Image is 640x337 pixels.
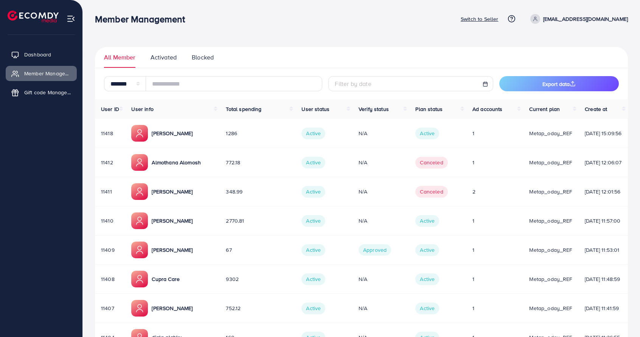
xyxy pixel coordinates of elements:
span: metap_oday_REF [529,275,572,283]
img: ic-member-manager.00abd3e0.svg [131,212,148,229]
span: 11407 [101,304,114,312]
img: menu [67,14,75,23]
span: Filter by date [335,80,371,88]
span: 1 [472,275,474,283]
div: [DATE] 12:01:56 [585,188,622,195]
span: 11408 [101,275,115,283]
span: All Member [104,53,135,62]
span: 1 [472,246,474,254]
p: Almothana Alomosh [152,158,201,167]
span: Active [415,128,439,139]
span: Active [301,244,325,256]
span: Dashboard [24,51,51,58]
span: Gift code Management [24,89,71,96]
img: ic-member-manager.00abd3e0.svg [131,271,148,287]
p: [PERSON_NAME] [152,245,193,254]
a: Member Management [6,66,77,81]
span: Active [415,273,439,285]
span: metap_oday_REF [529,129,572,137]
img: ic-member-manager.00abd3e0.svg [131,300,148,317]
a: [EMAIL_ADDRESS][DOMAIN_NAME] [527,14,628,24]
span: Blocked [192,53,214,62]
span: 1286 [226,129,237,137]
span: 11409 [101,246,115,254]
span: Active [301,215,325,226]
span: N/A [359,275,367,283]
button: Export data [499,76,619,91]
span: Active [415,244,439,256]
span: 1 [472,159,474,166]
span: N/A [359,159,367,166]
img: ic-member-manager.00abd3e0.svg [131,183,148,200]
span: 11410 [101,217,113,225]
span: Active [415,215,439,226]
span: User status [301,105,329,113]
span: Verify status [359,105,389,113]
span: 11418 [101,129,113,137]
img: ic-member-manager.00abd3e0.svg [131,125,148,142]
span: 752.12 [226,304,241,312]
span: Active [415,303,439,314]
span: 1 [472,217,474,225]
span: metap_oday_REF [529,159,572,166]
span: Member Management [24,70,71,77]
img: ic-member-manager.00abd3e0.svg [131,242,148,258]
p: [PERSON_NAME] [152,216,193,225]
span: 11412 [101,159,113,166]
span: Export data [542,80,576,88]
span: canceled [415,157,447,168]
span: User ID [101,105,119,113]
span: Active [301,303,325,314]
a: Gift code Management [6,85,77,100]
div: [DATE] 11:57:00 [585,217,622,225]
span: metap_oday_REF [529,217,572,225]
span: Activated [151,53,177,62]
span: 9302 [226,275,239,283]
p: Cupra Care [152,275,180,284]
span: N/A [359,129,367,137]
p: Switch to Seller [461,14,499,23]
div: [DATE] 15:09:56 [585,129,622,137]
p: [EMAIL_ADDRESS][DOMAIN_NAME] [543,14,628,23]
img: ic-member-manager.00abd3e0.svg [131,154,148,171]
span: 67 [226,246,231,254]
span: metap_oday_REF [529,188,572,195]
span: 2 [472,188,475,195]
span: canceled [415,186,447,197]
span: User info [131,105,153,113]
a: Dashboard [6,47,77,62]
p: [PERSON_NAME] [152,304,193,313]
div: [DATE] 11:48:59 [585,275,622,283]
span: 2770.81 [226,217,244,225]
p: [PERSON_NAME] [152,187,193,196]
span: Active [301,128,325,139]
span: Active [301,186,325,197]
span: Approved [359,244,391,256]
span: Active [301,273,325,285]
span: 1 [472,129,474,137]
span: metap_oday_REF [529,246,572,254]
span: 348.99 [226,188,242,195]
div: [DATE] 12:06:07 [585,159,622,166]
span: Plan status [415,105,443,113]
span: Total spending [226,105,261,113]
span: 772.18 [226,159,240,166]
iframe: Chat [608,303,634,331]
span: N/A [359,304,367,312]
span: Create at [585,105,607,113]
img: logo [8,11,59,22]
h3: Member Management [95,14,191,25]
span: metap_oday_REF [529,304,572,312]
span: Ad accounts [472,105,503,113]
span: 1 [472,304,474,312]
span: N/A [359,217,367,225]
span: 11411 [101,188,112,195]
div: [DATE] 11:41:59 [585,304,622,312]
span: N/A [359,188,367,195]
p: [PERSON_NAME] [152,129,193,138]
span: Current plan [529,105,560,113]
div: [DATE] 11:53:01 [585,246,622,254]
span: Active [301,157,325,168]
